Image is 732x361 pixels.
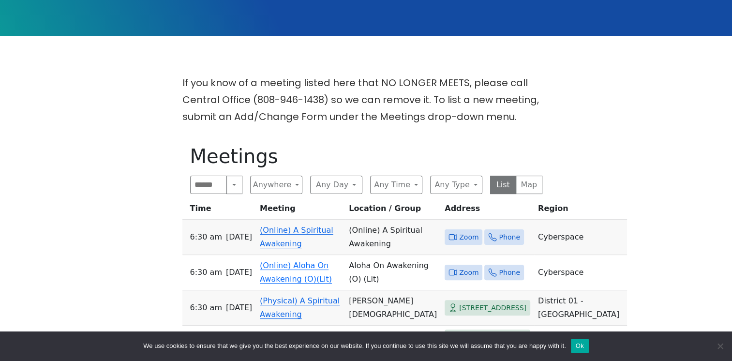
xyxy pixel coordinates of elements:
p: If you know of a meeting listed here that NO LONGER MEETS, please call Central Office (808-946-14... [182,75,550,125]
span: [DATE] [226,266,252,279]
button: Any Time [370,176,422,194]
input: Search [190,176,227,194]
td: Cyberspace [534,220,627,255]
span: Zoom [459,267,478,279]
a: (Online) Aloha On Awakening (O)(Lit) [260,261,332,284]
td: [PERSON_NAME][DEMOGRAPHIC_DATA] [345,290,441,326]
span: We use cookies to ensure that we give you the best experience on our website. If you continue to ... [143,341,566,351]
span: Zoom [459,231,478,243]
th: Time [182,202,256,220]
span: [STREET_ADDRESS] [459,302,526,314]
th: Region [534,202,627,220]
span: 6:30 AM [190,230,222,244]
th: Meeting [256,202,345,220]
span: 6:30 AM [190,266,222,279]
td: Aloha On Awakening (O) (Lit) [345,255,441,290]
button: Map [516,176,542,194]
h1: Meetings [190,145,542,168]
a: (Physical) A Spiritual Awakening [260,296,340,319]
span: [DATE] [226,301,252,315]
button: List [490,176,517,194]
span: Phone [499,231,520,243]
td: District 01 - [GEOGRAPHIC_DATA] [534,290,627,326]
button: Search [226,176,242,194]
button: Ok [571,339,589,353]
button: Anywhere [250,176,302,194]
span: Phone [499,267,520,279]
th: Address [441,202,534,220]
button: Any Day [310,176,362,194]
span: 6:30 AM [190,301,222,315]
span: [DATE] [226,230,252,244]
a: (Online) A Spiritual Awakening [260,226,333,248]
th: Location / Group [345,202,441,220]
td: Cyberspace [534,255,627,290]
span: No [715,341,725,351]
td: (Online) A Spiritual Awakening [345,220,441,255]
button: Any Type [430,176,482,194]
